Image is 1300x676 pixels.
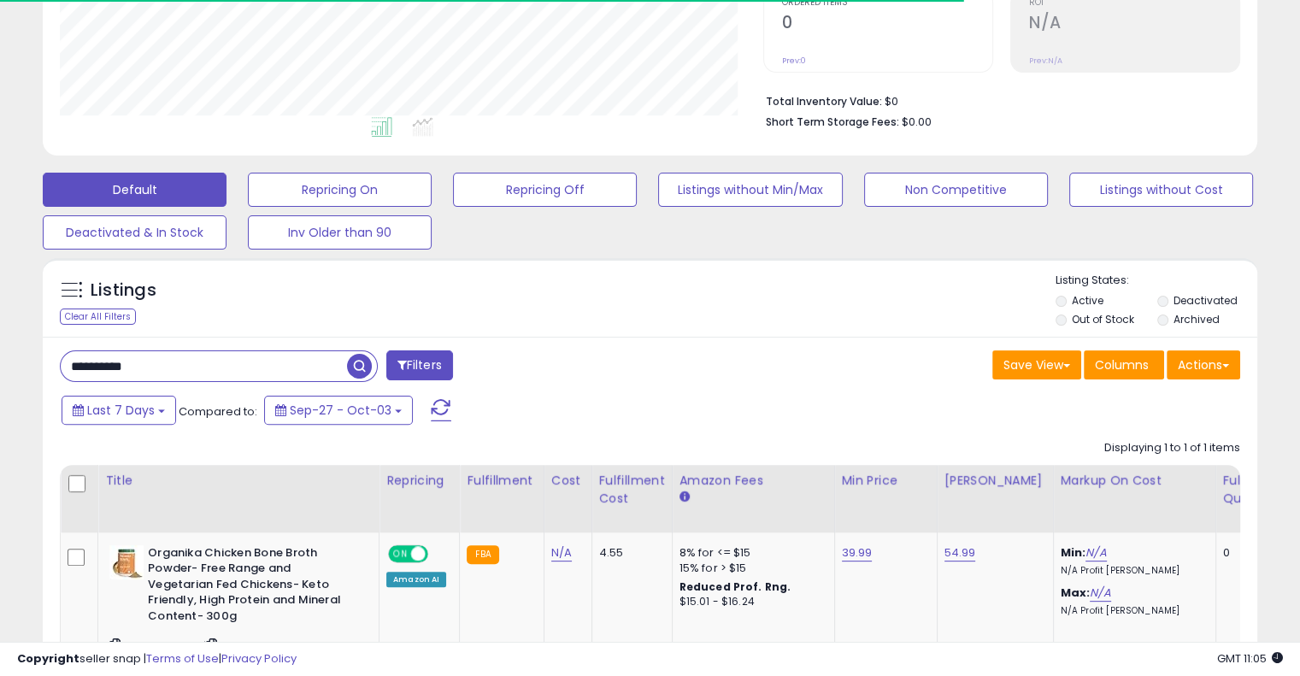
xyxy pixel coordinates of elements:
b: Max: [1061,585,1091,601]
div: $15.01 - $16.24 [679,595,821,609]
div: 8% for <= $15 [679,545,821,561]
button: Sep-27 - Oct-03 [264,396,413,425]
p: Listing States: [1056,273,1257,289]
button: Listings without Cost [1069,173,1253,207]
div: [PERSON_NAME] [944,472,1046,490]
span: Compared to: [179,403,257,420]
p: N/A Profit [PERSON_NAME] [1061,605,1203,617]
div: Title [105,472,372,490]
div: Fulfillable Quantity [1223,472,1282,508]
div: Cost [551,472,585,490]
a: N/A [1085,544,1106,561]
button: Inv Older than 90 [248,215,432,250]
button: Last 7 Days [62,396,176,425]
span: ON [390,546,411,561]
a: N/A [551,544,572,561]
h5: Listings [91,279,156,303]
span: Sep-27 - Oct-03 [290,402,391,419]
li: $0 [766,90,1227,110]
label: Deactivated [1173,293,1237,308]
div: Fulfillment Cost [599,472,665,508]
button: Columns [1084,350,1164,379]
b: Total Inventory Value: [766,94,882,109]
span: Last 7 Days [87,402,155,419]
button: Non Competitive [864,173,1048,207]
div: Min Price [842,472,930,490]
b: Short Term Storage Fees: [766,115,899,129]
a: Terms of Use [146,650,219,667]
label: Active [1072,293,1103,308]
button: Actions [1167,350,1240,379]
label: Archived [1173,312,1219,326]
button: Repricing Off [453,173,637,207]
div: 4.55 [599,545,659,561]
small: Amazon Fees. [679,490,690,505]
label: Out of Stock [1072,312,1134,326]
b: Min: [1061,544,1086,561]
div: Markup on Cost [1061,472,1209,490]
a: 54.99 [944,544,976,561]
img: 413zi4yB71L._SL40_.jpg [109,545,144,579]
button: Default [43,173,226,207]
small: Prev: N/A [1029,56,1062,66]
span: OFF [426,546,453,561]
span: 2025-10-11 11:05 GMT [1217,650,1283,667]
button: Repricing On [248,173,432,207]
button: Save View [992,350,1081,379]
span: $0.00 [902,114,932,130]
span: Columns [1095,356,1149,373]
small: Prev: 0 [782,56,806,66]
div: Amazon Fees [679,472,827,490]
a: Privacy Policy [221,650,297,667]
div: Fulfillment [467,472,536,490]
th: The percentage added to the cost of goods (COGS) that forms the calculator for Min & Max prices. [1053,465,1215,532]
a: B075Y5PN1K [144,638,201,653]
b: Reduced Prof. Rng. [679,579,791,594]
div: Clear All Filters [60,309,136,325]
div: seller snap | | [17,651,297,667]
div: Amazon AI [386,572,446,587]
div: 15% for > $15 [679,561,821,576]
button: Listings without Min/Max [658,173,842,207]
div: Repricing [386,472,452,490]
small: FBA [467,545,498,564]
button: Filters [386,350,453,380]
strong: Copyright [17,650,79,667]
button: Deactivated & In Stock [43,215,226,250]
b: Organika Chicken Bone Broth Powder- Free Range and Vegetarian Fed Chickens- Keto Friendly, High P... [148,545,356,629]
p: N/A Profit [PERSON_NAME] [1061,565,1203,577]
div: 0 [1223,545,1276,561]
div: Displaying 1 to 1 of 1 items [1104,440,1240,456]
a: 39.99 [842,544,873,561]
a: N/A [1090,585,1110,602]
